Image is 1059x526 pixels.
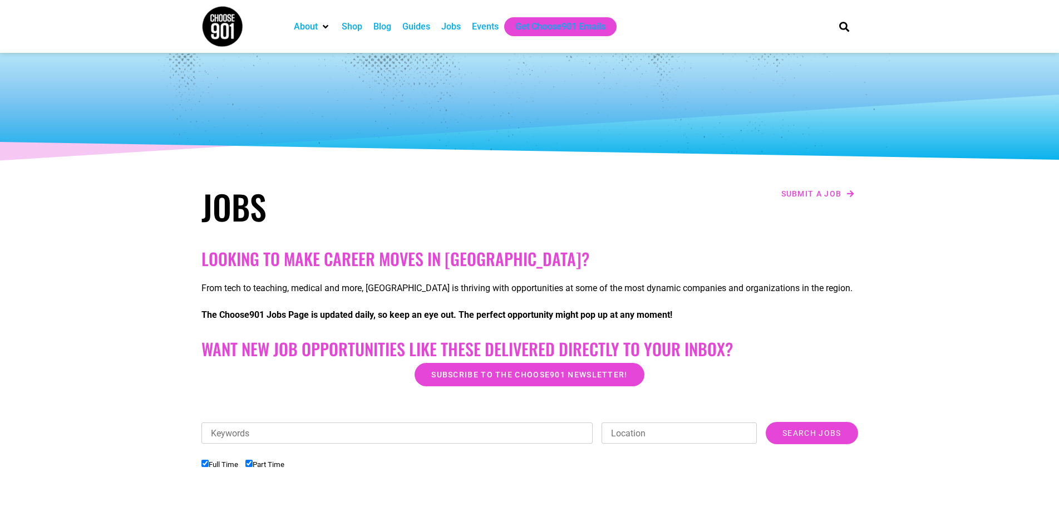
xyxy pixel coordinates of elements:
[201,249,858,269] h2: Looking to make career moves in [GEOGRAPHIC_DATA]?
[245,460,253,467] input: Part Time
[294,20,318,33] a: About
[201,460,209,467] input: Full Time
[402,20,430,33] a: Guides
[602,422,757,444] input: Location
[201,339,858,359] h2: Want New Job Opportunities like these Delivered Directly to your Inbox?
[781,190,842,198] span: Submit a job
[201,460,238,469] label: Full Time
[766,422,858,444] input: Search Jobs
[342,20,362,33] a: Shop
[415,363,644,386] a: Subscribe to the Choose901 newsletter!
[515,20,605,33] a: Get Choose901 Emails
[201,309,672,320] strong: The Choose901 Jobs Page is updated daily, so keep an eye out. The perfect opportunity might pop u...
[373,20,391,33] a: Blog
[201,186,524,227] h1: Jobs
[201,422,593,444] input: Keywords
[288,17,820,36] nav: Main nav
[201,282,858,295] p: From tech to teaching, medical and more, [GEOGRAPHIC_DATA] is thriving with opportunities at some...
[472,20,499,33] a: Events
[431,371,627,378] span: Subscribe to the Choose901 newsletter!
[835,17,853,36] div: Search
[778,186,858,201] a: Submit a job
[288,17,336,36] div: About
[441,20,461,33] a: Jobs
[245,460,284,469] label: Part Time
